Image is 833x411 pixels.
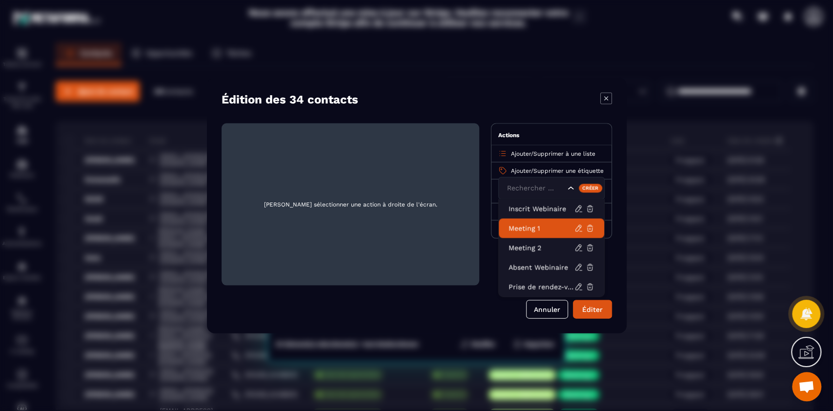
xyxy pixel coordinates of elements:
[526,300,568,319] button: Annuler
[508,263,574,272] p: Absent Webinaire
[511,167,531,174] span: Ajouter
[533,167,604,174] span: Supprimer une étiquette
[508,224,574,233] p: Meeting 1
[792,372,821,401] div: Ouvrir le chat
[578,184,602,192] div: Créer
[508,282,574,292] p: Prise de rendez-vous
[498,132,519,139] span: Actions
[222,93,358,106] h4: Édition des 34 contacts
[508,204,574,214] p: Inscrit Webinaire
[508,243,574,253] p: Meeting 2
[511,150,595,158] p: /
[498,177,605,200] div: Search for option
[511,167,604,175] p: /
[533,150,595,157] span: Supprimer à une liste
[573,300,612,319] button: Éditer
[229,131,471,278] span: [PERSON_NAME] sélectionner une action à droite de l'écran.
[511,150,531,157] span: Ajouter
[505,183,565,194] input: Search for option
